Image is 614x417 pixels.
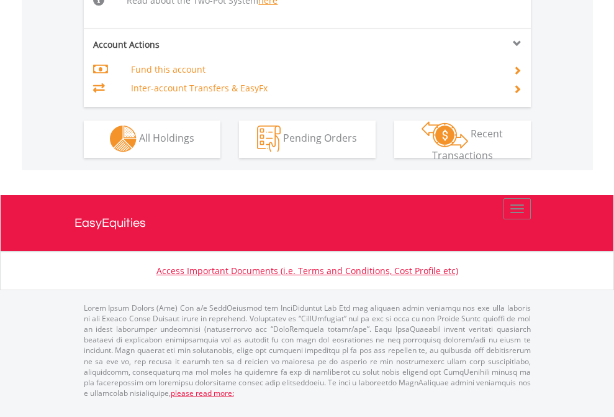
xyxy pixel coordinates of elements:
span: Pending Orders [283,131,357,145]
a: please read more: [171,388,234,398]
div: Account Actions [84,39,307,51]
button: Recent Transactions [394,121,531,158]
p: Lorem Ipsum Dolors (Ame) Con a/e SeddOeiusmod tem InciDiduntut Lab Etd mag aliquaen admin veniamq... [84,303,531,398]
button: Pending Orders [239,121,376,158]
a: EasyEquities [74,195,540,251]
img: holdings-wht.png [110,126,137,152]
img: transactions-zar-wht.png [422,121,468,149]
a: Access Important Documents (i.e. Terms and Conditions, Cost Profile etc) [156,265,458,277]
span: Recent Transactions [432,127,503,162]
span: All Holdings [139,131,194,145]
img: pending_instructions-wht.png [257,126,281,152]
td: Fund this account [131,60,498,79]
button: All Holdings [84,121,220,158]
td: Inter-account Transfers & EasyFx [131,79,498,98]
